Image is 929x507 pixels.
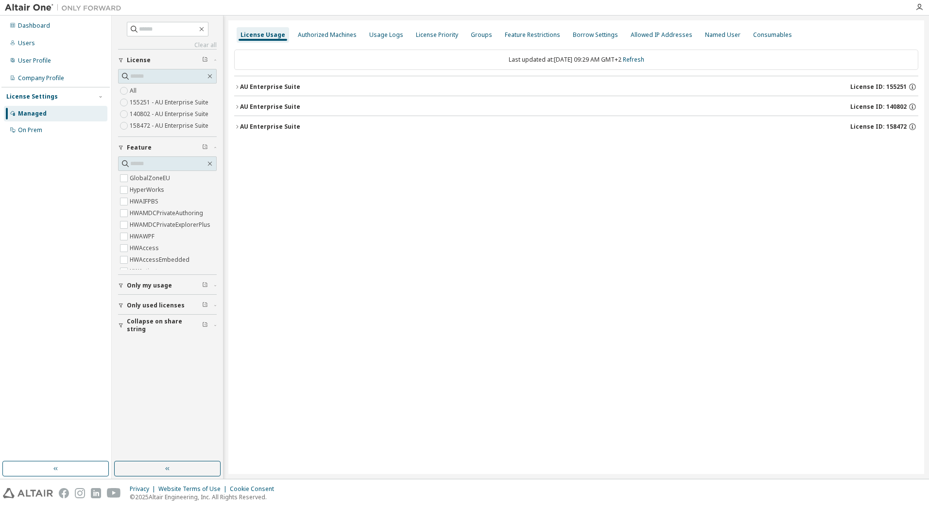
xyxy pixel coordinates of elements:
span: License ID: 155251 [850,83,907,91]
span: License ID: 158472 [850,123,907,131]
span: Clear filter [202,56,208,64]
div: Feature Restrictions [505,31,560,39]
label: HWAIFPBS [130,196,160,207]
div: Company Profile [18,74,64,82]
div: AU Enterprise Suite [240,123,300,131]
div: Last updated at: [DATE] 09:29 AM GMT+2 [234,50,918,70]
div: Cookie Consent [230,485,280,493]
a: Clear all [118,41,217,49]
label: HWAWPF [130,231,156,242]
p: © 2025 Altair Engineering, Inc. All Rights Reserved. [130,493,280,501]
button: Only used licenses [118,295,217,316]
div: Groups [471,31,492,39]
img: youtube.svg [107,488,121,498]
div: Website Terms of Use [158,485,230,493]
span: Clear filter [202,321,208,329]
div: License Settings [6,93,58,101]
label: All [130,85,138,97]
div: AU Enterprise Suite [240,103,300,111]
label: HWActivate [130,266,163,277]
span: Collapse on share string [127,318,202,333]
label: HWAccess [130,242,161,254]
span: Clear filter [202,144,208,152]
label: 155251 - AU Enterprise Suite [130,97,210,108]
a: Refresh [623,55,644,64]
button: License [118,50,217,71]
img: facebook.svg [59,488,69,498]
div: Borrow Settings [573,31,618,39]
button: AU Enterprise SuiteLicense ID: 155251 [234,76,918,98]
button: AU Enterprise SuiteLicense ID: 140802 [234,96,918,118]
div: Managed [18,110,47,118]
div: Usage Logs [369,31,403,39]
span: Clear filter [202,302,208,309]
div: Consumables [753,31,792,39]
div: User Profile [18,57,51,65]
div: Dashboard [18,22,50,30]
img: linkedin.svg [91,488,101,498]
span: Only used licenses [127,302,185,309]
span: License [127,56,151,64]
img: altair_logo.svg [3,488,53,498]
img: Altair One [5,3,126,13]
label: HyperWorks [130,184,166,196]
button: Only my usage [118,275,217,296]
span: License ID: 140802 [850,103,907,111]
div: Allowed IP Addresses [631,31,692,39]
div: On Prem [18,126,42,134]
label: 158472 - AU Enterprise Suite [130,120,210,132]
div: Privacy [130,485,158,493]
label: GlobalZoneEU [130,172,172,184]
span: Clear filter [202,282,208,289]
button: Feature [118,137,217,158]
div: License Priority [416,31,458,39]
div: Authorized Machines [298,31,357,39]
div: Named User [705,31,740,39]
img: instagram.svg [75,488,85,498]
div: License Usage [241,31,285,39]
button: Collapse on share string [118,315,217,336]
label: HWAMDCPrivateAuthoring [130,207,205,219]
div: AU Enterprise Suite [240,83,300,91]
label: HWAMDCPrivateExplorerPlus [130,219,212,231]
span: Feature [127,144,152,152]
div: Users [18,39,35,47]
button: AU Enterprise SuiteLicense ID: 158472 [234,116,918,137]
span: Only my usage [127,282,172,289]
label: 140802 - AU Enterprise Suite [130,108,210,120]
label: HWAccessEmbedded [130,254,191,266]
